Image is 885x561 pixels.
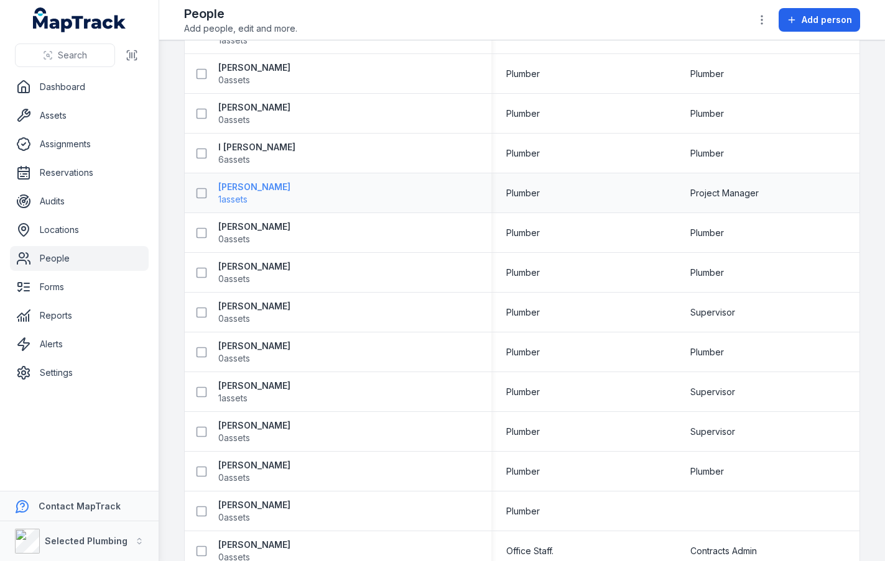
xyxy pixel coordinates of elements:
a: Alerts [10,332,149,357]
strong: Selected Plumbing [45,536,127,546]
strong: [PERSON_NAME] [218,260,290,273]
strong: [PERSON_NAME] [218,380,290,392]
span: Plumber [506,68,540,80]
strong: [PERSON_NAME] [218,221,290,233]
a: Assignments [10,132,149,157]
span: Plumber [690,227,724,239]
span: Plumber [506,465,540,478]
span: Plumber [506,227,540,239]
strong: [PERSON_NAME] [218,459,290,472]
a: [PERSON_NAME]0assets [218,419,290,444]
span: 1 assets [218,34,248,47]
a: I [PERSON_NAME]6assets [218,141,295,166]
span: Plumber [506,107,540,120]
span: Search [58,49,87,62]
strong: [PERSON_NAME] [218,62,290,74]
span: 1 assets [218,193,248,206]
a: [PERSON_NAME]0assets [218,340,290,365]
a: Reports [10,303,149,328]
strong: [PERSON_NAME] [218,340,290,352]
button: Search [15,43,115,67]
a: [PERSON_NAME]0assets [218,62,290,86]
span: Plumber [690,147,724,160]
a: [PERSON_NAME]0assets [218,260,290,285]
strong: [PERSON_NAME] [218,419,290,432]
span: 0 assets [218,352,250,365]
span: Office Staff. [506,545,554,557]
span: 0 assets [218,273,250,285]
span: Add people, edit and more. [184,22,297,35]
span: Plumber [506,147,540,160]
span: Add person [802,14,852,26]
span: Contracts Admin [690,545,757,557]
span: Plumber [690,267,724,279]
a: People [10,246,149,271]
a: Assets [10,103,149,128]
span: 0 assets [218,432,250,444]
strong: Contact MapTrack [39,501,121,511]
span: Plumber [506,267,540,279]
a: Reservations [10,160,149,185]
span: Supervisor [690,386,735,398]
strong: [PERSON_NAME] [218,181,290,193]
a: [PERSON_NAME]0assets [218,459,290,484]
strong: [PERSON_NAME] [218,539,290,551]
span: Plumber [690,68,724,80]
button: Add person [779,8,860,32]
h2: People [184,5,297,22]
span: Plumber [690,465,724,478]
span: Supervisor [690,306,735,319]
span: Plumber [690,346,724,358]
span: 0 assets [218,114,250,126]
span: Plumber [506,386,540,398]
a: Audits [10,189,149,214]
a: [PERSON_NAME]1assets [218,181,290,206]
span: Plumber [506,187,540,199]
a: [PERSON_NAME]0assets [218,300,290,325]
span: Plumber [506,306,540,319]
strong: I [PERSON_NAME] [218,141,295,153]
a: Settings [10,360,149,385]
a: [PERSON_NAME]0assets [218,499,290,524]
span: 1 assets [218,392,248,404]
a: [PERSON_NAME]1assets [218,380,290,404]
a: [PERSON_NAME]0assets [218,101,290,126]
span: Plumber [506,346,540,358]
span: Supervisor [690,426,735,438]
strong: [PERSON_NAME] [218,300,290,312]
strong: [PERSON_NAME] [218,499,290,511]
span: Plumber [690,107,724,120]
span: 0 assets [218,74,250,86]
a: Forms [10,275,149,299]
strong: [PERSON_NAME] [218,101,290,114]
span: Plumber [506,426,540,438]
a: MapTrack [33,7,126,32]
span: 0 assets [218,233,250,245]
span: 6 assets [218,153,250,166]
span: 0 assets [218,472,250,484]
span: 0 assets [218,312,250,325]
span: Project Manager [690,187,759,199]
span: Plumber [506,505,540,518]
a: [PERSON_NAME]0assets [218,221,290,245]
span: 0 assets [218,511,250,524]
a: Dashboard [10,75,149,99]
a: Locations [10,217,149,242]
